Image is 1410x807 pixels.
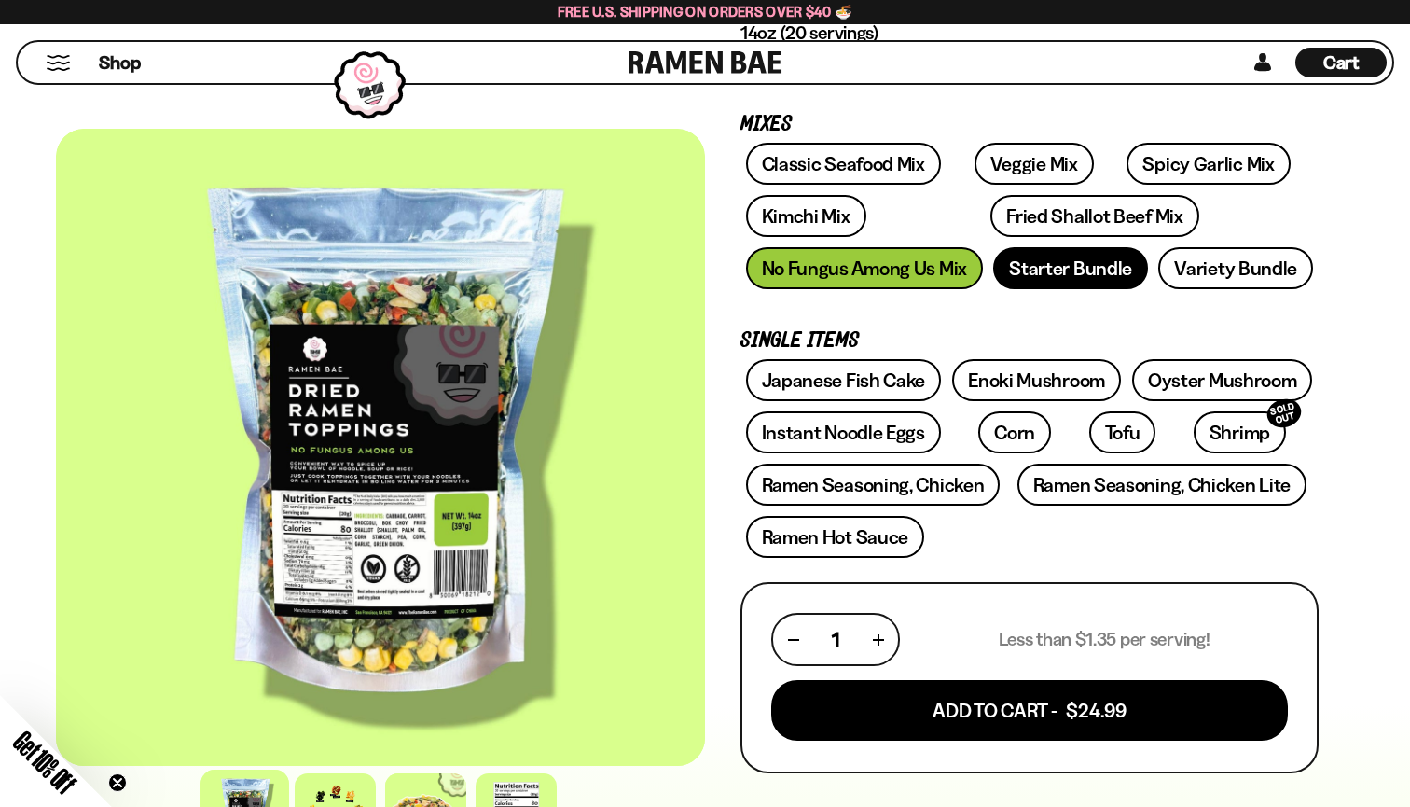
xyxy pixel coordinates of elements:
a: Shop [99,48,141,77]
a: Corn [978,411,1051,453]
a: Oyster Mushroom [1132,359,1313,401]
p: Single Items [740,332,1319,350]
a: Fried Shallot Beef Mix [990,195,1198,237]
span: Cart [1323,51,1360,74]
button: Close teaser [108,773,127,792]
a: Ramen Hot Sauce [746,516,925,558]
a: Classic Seafood Mix [746,143,941,185]
a: Kimchi Mix [746,195,866,237]
span: Get 10% Off [8,726,81,799]
span: Shop [99,50,141,76]
a: Enoki Mushroom [952,359,1121,401]
span: Free U.S. Shipping on Orders over $40 🍜 [558,3,853,21]
p: Mixes [740,116,1319,133]
a: Spicy Garlic Mix [1127,143,1290,185]
p: Less than $1.35 per serving! [999,628,1210,651]
button: Mobile Menu Trigger [46,55,71,71]
button: Add To Cart - $24.99 [771,680,1288,741]
span: 1 [832,628,839,651]
a: Starter Bundle [993,247,1148,289]
a: Cart [1295,42,1387,83]
a: Instant Noodle Eggs [746,411,941,453]
a: Veggie Mix [975,143,1094,185]
a: Tofu [1089,411,1156,453]
a: Variety Bundle [1158,247,1313,289]
a: Japanese Fish Cake [746,359,942,401]
div: SOLD OUT [1264,396,1305,432]
a: Ramen Seasoning, Chicken [746,464,1001,506]
a: Ramen Seasoning, Chicken Lite [1017,464,1306,506]
a: ShrimpSOLD OUT [1194,411,1286,453]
